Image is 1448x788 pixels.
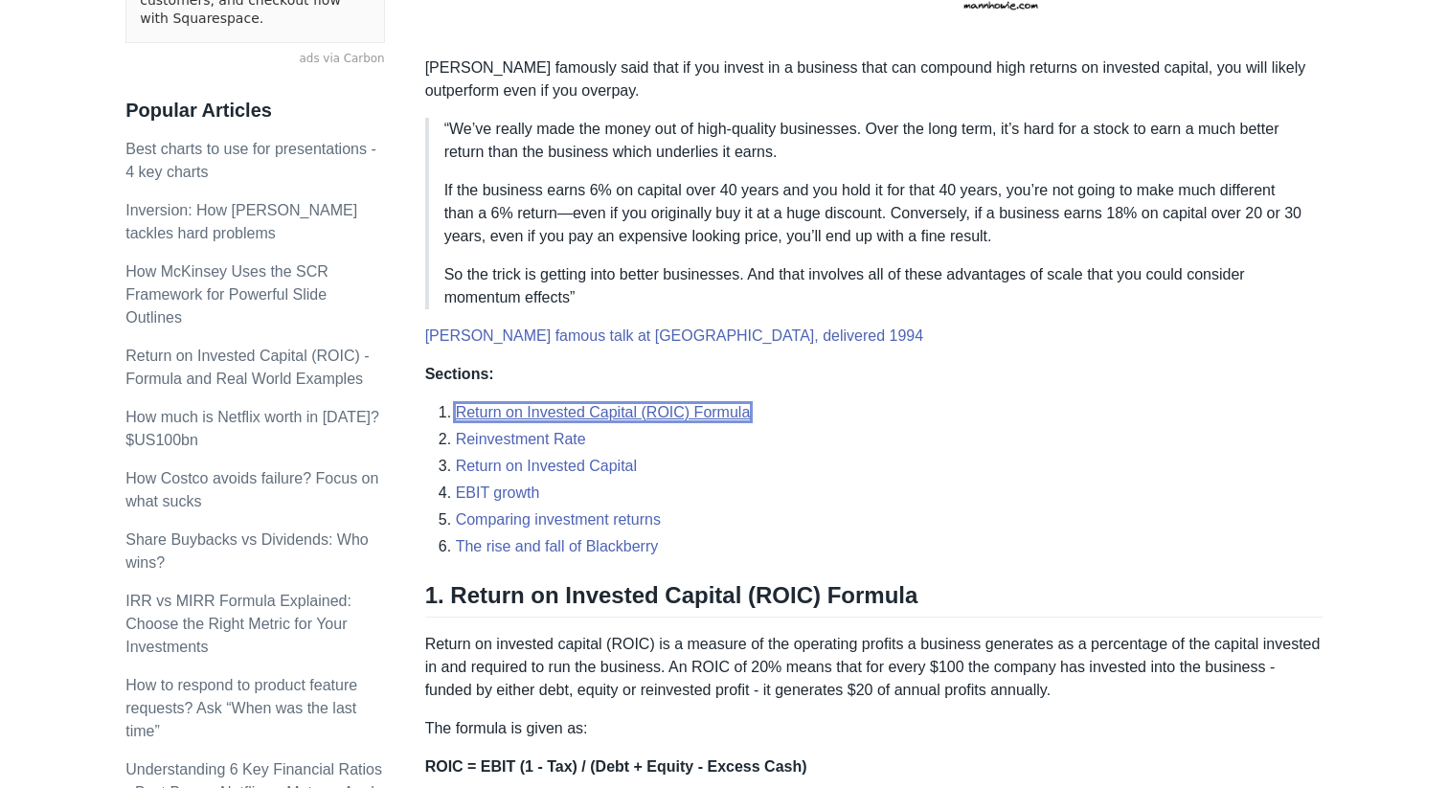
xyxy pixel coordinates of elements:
[125,141,375,180] a: Best charts to use for presentations - 4 key charts
[425,633,1323,702] p: Return on invested capital (ROIC) is a measure of the operating profits a business generates as a...
[444,179,1307,248] p: If the business earns 6% on capital over 40 years and you hold it for that 40 years, you’re not g...
[125,202,357,241] a: Inversion: How [PERSON_NAME] tackles hard problems
[425,366,494,382] strong: Sections:
[125,99,384,123] h3: Popular Articles
[125,531,368,571] a: Share Buybacks vs Dividends: Who wins?
[456,431,586,447] a: Reinvestment Rate
[125,348,369,387] a: Return on Invested Capital (ROIC) - Formula and Real World Examples
[425,717,1323,740] p: The formula is given as:
[125,263,328,326] a: How McKinsey Uses the SCR Framework for Powerful Slide Outlines
[125,51,384,68] a: ads via Carbon
[125,677,357,739] a: How to respond to product feature requests? Ask “When was the last time”
[425,56,1323,102] p: [PERSON_NAME] famously said that if you invest in a business that can compound high returns on in...
[125,593,351,655] a: IRR vs MIRR Formula Explained: Choose the Right Metric for Your Investments
[444,118,1307,164] p: “We’ve really made the money out of high-quality businesses. Over the long term, it’s hard for a ...
[456,484,540,501] a: EBIT growth
[425,327,923,344] a: [PERSON_NAME] famous talk at [GEOGRAPHIC_DATA], delivered 1994
[125,470,378,509] a: How Costco avoids failure? Focus on what sucks
[444,263,1307,309] p: So the trick is getting into better businesses. And that involves all of these advantages of scal...
[425,581,1323,618] h2: 1. Return on Invested Capital (ROIC) Formula
[456,538,659,554] a: The rise and fall of Blackberry
[456,511,661,528] a: Comparing investment returns
[456,404,751,420] a: Return on Invested Capital (ROIC) Formula
[425,758,807,775] strong: ROIC = EBIT (1 - Tax) / (Debt + Equity - Excess Cash)
[456,458,637,474] a: Return on Invested Capital
[125,409,379,448] a: How much is Netflix worth in [DATE]? $US100bn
